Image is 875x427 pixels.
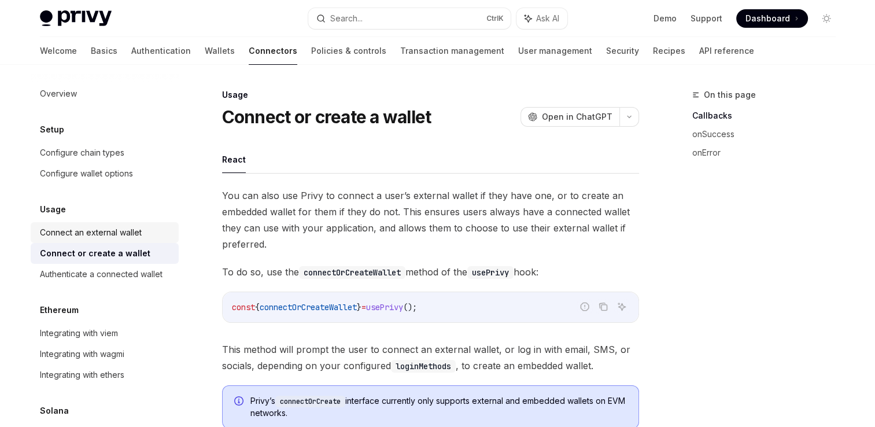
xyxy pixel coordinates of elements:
div: Search... [330,12,363,25]
span: You can also use Privy to connect a user’s external wallet if they have one, or to create an embe... [222,187,639,252]
code: usePrivy [467,266,514,279]
div: Overview [40,87,77,101]
button: Report incorrect code [577,299,592,314]
a: Connect or create a wallet [31,243,179,264]
span: Ask AI [536,13,559,24]
a: Connectors [249,37,297,65]
a: Authentication [131,37,191,65]
a: Overview [31,83,179,104]
code: connectOrCreateWallet [299,266,405,279]
div: Configure chain types [40,146,124,160]
span: Dashboard [745,13,790,24]
div: Authenticate a connected wallet [40,267,163,281]
button: Open in ChatGPT [520,107,619,127]
a: Demo [654,13,677,24]
a: Basics [91,37,117,65]
img: light logo [40,10,112,27]
a: Connect an external wallet [31,222,179,243]
button: Toggle dark mode [817,9,836,28]
span: (); [403,302,417,312]
div: Integrating with wagmi [40,347,124,361]
a: Welcome [40,37,77,65]
div: Configure wallet options [40,167,133,181]
a: Configure wallet options [31,163,179,184]
span: This method will prompt the user to connect an external wallet, or log in with email, SMS, or soc... [222,341,639,374]
div: Integrating with ethers [40,368,124,382]
a: API reference [699,37,754,65]
svg: Info [234,396,246,408]
div: Connect an external wallet [40,226,142,240]
a: Support [691,13,722,24]
a: Wallets [205,37,235,65]
span: } [357,302,361,312]
span: connectOrCreateWallet [260,302,357,312]
a: Callbacks [692,106,845,125]
span: On this page [704,88,756,102]
h5: Setup [40,123,64,137]
div: Connect or create a wallet [40,246,150,260]
a: onError [692,143,845,162]
code: connectOrCreate [275,396,345,407]
h1: Connect or create a wallet [222,106,431,127]
code: loginMethods [391,360,456,373]
a: onSuccess [692,125,845,143]
a: Transaction management [400,37,504,65]
h5: Ethereum [40,303,79,317]
div: Integrating with viem [40,326,118,340]
h5: Usage [40,203,66,216]
h5: Solana [40,404,69,418]
a: Integrating with ethers [31,365,179,385]
a: Dashboard [736,9,808,28]
span: Open in ChatGPT [542,111,612,123]
span: To do so, use the method of the hook: [222,264,639,280]
a: User management [518,37,592,65]
span: = [361,302,366,312]
a: Integrating with viem [31,323,179,344]
button: React [222,146,246,173]
a: Authenticate a connected wallet [31,264,179,285]
span: Privy’s interface currently only supports external and embedded wallets on EVM networks. [250,395,627,419]
div: Usage [222,89,639,101]
span: Ctrl K [486,14,504,23]
a: Integrating with wagmi [31,344,179,365]
a: Policies & controls [311,37,386,65]
button: Copy the contents from the code block [596,299,611,314]
button: Search...CtrlK [308,8,511,29]
a: Configure chain types [31,142,179,163]
a: Security [606,37,639,65]
a: Recipes [653,37,685,65]
span: const [232,302,255,312]
button: Ask AI [614,299,629,314]
button: Ask AI [516,8,567,29]
span: usePrivy [366,302,403,312]
span: { [255,302,260,312]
